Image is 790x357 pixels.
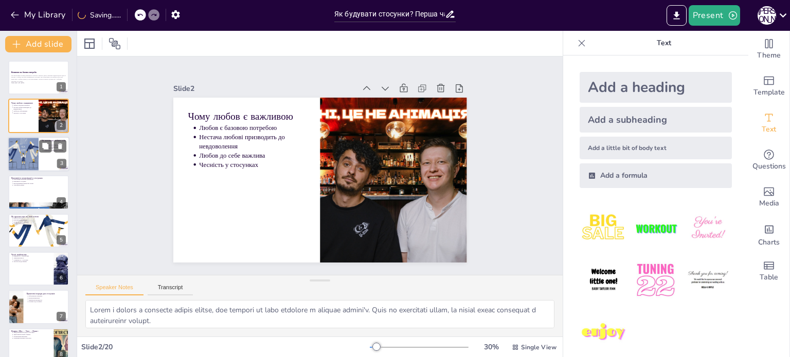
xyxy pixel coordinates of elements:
button: Duplicate Slide [39,140,51,152]
button: Speaker Notes [85,284,143,295]
button: My Library [8,7,70,23]
div: Add ready made slides [748,68,789,105]
p: Як просити про те, чого хочеш [11,215,66,218]
p: Чому любов є важливою [11,101,35,104]
p: Generated with [URL] [11,82,66,84]
img: 7.jpeg [580,309,627,356]
p: Нестача любові призводить до невдоволення [13,106,35,109]
div: 7 [8,290,69,324]
div: 3 [8,137,69,172]
div: 2 [8,99,69,133]
p: Готовність до розвитку [29,301,66,303]
p: Ця презентація розгляне важливість любові в нашому житті, причини невдоволення через її нестачу, ... [11,74,66,82]
p: Усвідомлення простору в стосунках [13,331,50,333]
p: Обговорення очікувань [29,295,66,297]
div: 4 [8,175,69,209]
p: Комунікація запобігає конфліктам [13,179,66,181]
div: Saving...... [78,10,121,20]
div: 1 [57,82,66,91]
p: Висловлювання бажань без страху [13,182,66,184]
p: Прощення себе [44,147,67,149]
div: 30 % [479,342,504,352]
div: Add a formula [580,163,732,188]
p: Обговорення висновків [13,335,50,337]
div: Slide 2 / 20 [81,342,370,352]
textarea: Lorem i dolors a consecte adipis elitse, doe tempori ut labo etdolore m aliquae admini'v. Quis no... [85,300,554,328]
img: 2.jpeg [632,204,679,252]
div: Add a heading [580,72,732,103]
div: Change the overall theme [748,31,789,68]
p: Створення спільного простору [13,337,50,340]
p: Відкритість у знайомствах [13,255,50,257]
span: Single View [521,343,556,351]
p: Вміння просити [13,217,66,219]
button: Delete Slide [54,140,66,152]
p: Атмосфера довіри [13,184,66,186]
p: Нестача любові призводить до невдоволення [199,133,306,151]
p: Важливість слухання [13,181,66,183]
p: Любов до себе важлива [199,151,306,160]
p: Чесні знайомства [11,253,51,256]
button: Add slide [5,36,71,52]
p: Любов є базовою потребою [199,123,306,133]
p: Прийняття вразливості [29,299,66,302]
img: 4.jpeg [580,256,627,304]
span: Charts [758,237,780,248]
img: 1.jpeg [580,204,627,252]
div: Add a table [748,253,789,290]
p: Уникнення порівняння з іншими [44,149,67,152]
button: А [PERSON_NAME] [758,5,776,26]
span: Text [762,124,776,135]
span: Media [759,198,779,209]
p: Text [590,31,738,55]
div: 5 [57,235,66,245]
p: Проявляти любов і повагу [13,221,66,223]
p: Слухати партнера [13,222,66,224]
strong: Кохання як базова потреба [11,71,37,73]
span: Position [109,37,121,50]
p: Чому любов є важливою [188,109,305,123]
div: А [PERSON_NAME] [758,6,776,25]
div: Slide 2 [173,84,356,93]
span: Questions [752,161,786,172]
div: Get real-time input from your audience [748,142,789,179]
div: Add a subheading [580,107,732,133]
div: 1 [8,61,69,95]
div: 2 [57,121,66,130]
p: Уникнення масок [13,257,50,259]
p: Чесність у стосунках [199,160,306,170]
div: Add text boxes [748,105,789,142]
button: Export to PowerPoint [667,5,687,26]
div: 6 [57,273,66,283]
img: 3.jpeg [684,204,732,252]
span: Table [760,272,778,283]
p: Важливість відкритості [13,219,66,221]
p: Ведення щоденника вдячності [44,146,67,148]
div: 4 [57,197,66,206]
p: Любов є базовою потребою [13,104,35,106]
p: Справжність у стосунках [13,259,50,261]
p: Практичні поради для стосунків [26,292,66,295]
div: Layout [81,35,98,52]
p: Записування потреб і бажань [13,333,50,335]
p: Чесність щодо намірів [13,261,50,263]
div: Add charts and graphs [748,216,789,253]
img: 6.jpeg [684,256,732,304]
p: Важливість комунікації в стосунках [11,177,66,180]
span: Theme [757,50,781,61]
p: Чесність у стосунках [13,112,35,114]
img: 5.jpeg [632,256,679,304]
div: 3 [57,159,66,168]
div: 6 [8,252,69,286]
div: Add a little bit of body text [580,137,732,159]
p: Любов до себе важлива [13,110,35,112]
div: Add images, graphics, shapes or video [748,179,789,216]
div: 5 [8,214,69,248]
input: Insert title [334,7,445,22]
span: Template [753,87,785,98]
p: Прийняття своїх недоліків [44,144,67,146]
p: Як навчитися любити себе [42,139,66,142]
p: Встановлення меж [29,297,66,299]
div: 7 [57,312,66,321]
button: Present [689,5,740,26]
